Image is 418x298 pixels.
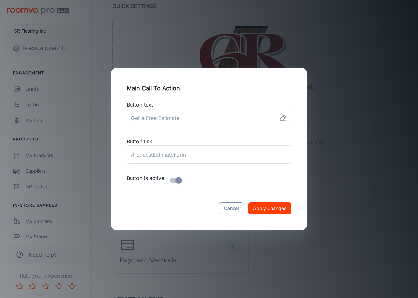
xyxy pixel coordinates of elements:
[127,109,276,127] input: Get a Free Estimate
[127,101,291,109] p: Button text
[219,202,244,214] button: Cancel
[248,202,291,214] button: Apply Changes
[127,174,291,187] p: Button is active
[127,138,291,145] p: Button link
[119,76,299,101] h2: Main Call To Action
[127,145,291,164] input: #requestEstimateForm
